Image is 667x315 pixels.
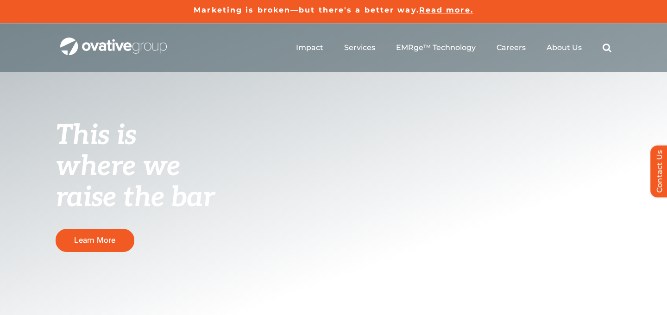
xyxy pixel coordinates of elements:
[56,119,136,152] span: This is
[547,43,582,52] a: About Us
[56,150,214,214] span: where we raise the bar
[296,33,611,63] nav: Menu
[603,43,611,52] a: Search
[419,6,473,14] a: Read more.
[60,37,167,45] a: OG_Full_horizontal_WHT
[344,43,375,52] a: Services
[56,229,134,252] a: Learn More
[396,43,476,52] a: EMRge™ Technology
[74,236,115,245] span: Learn More
[194,6,419,14] a: Marketing is broken—but there's a better way.
[497,43,526,52] a: Careers
[296,43,323,52] a: Impact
